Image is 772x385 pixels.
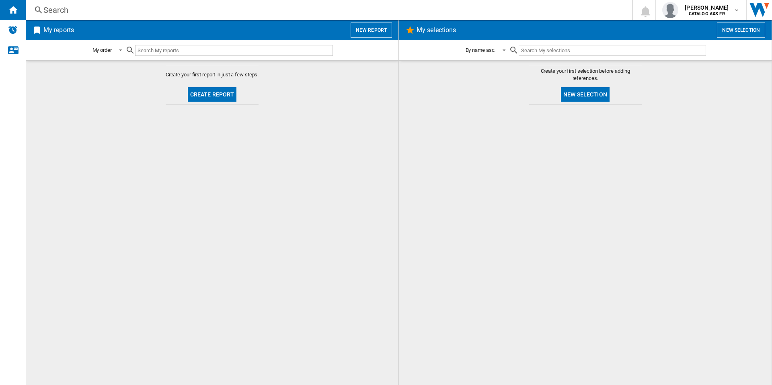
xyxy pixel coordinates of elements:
[8,25,18,35] img: alerts-logo.svg
[662,2,678,18] img: profile.jpg
[529,68,642,82] span: Create your first selection before adding references.
[685,4,729,12] span: [PERSON_NAME]
[166,71,259,78] span: Create your first report in just a few steps.
[351,23,392,38] button: New report
[561,87,610,102] button: New selection
[42,23,76,38] h2: My reports
[717,23,765,38] button: New selection
[519,45,706,56] input: Search My selections
[43,4,611,16] div: Search
[466,47,496,53] div: By name asc.
[92,47,112,53] div: My order
[415,23,458,38] h2: My selections
[135,45,333,56] input: Search My reports
[188,87,237,102] button: Create report
[689,11,725,16] b: CATALOG AXS FR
